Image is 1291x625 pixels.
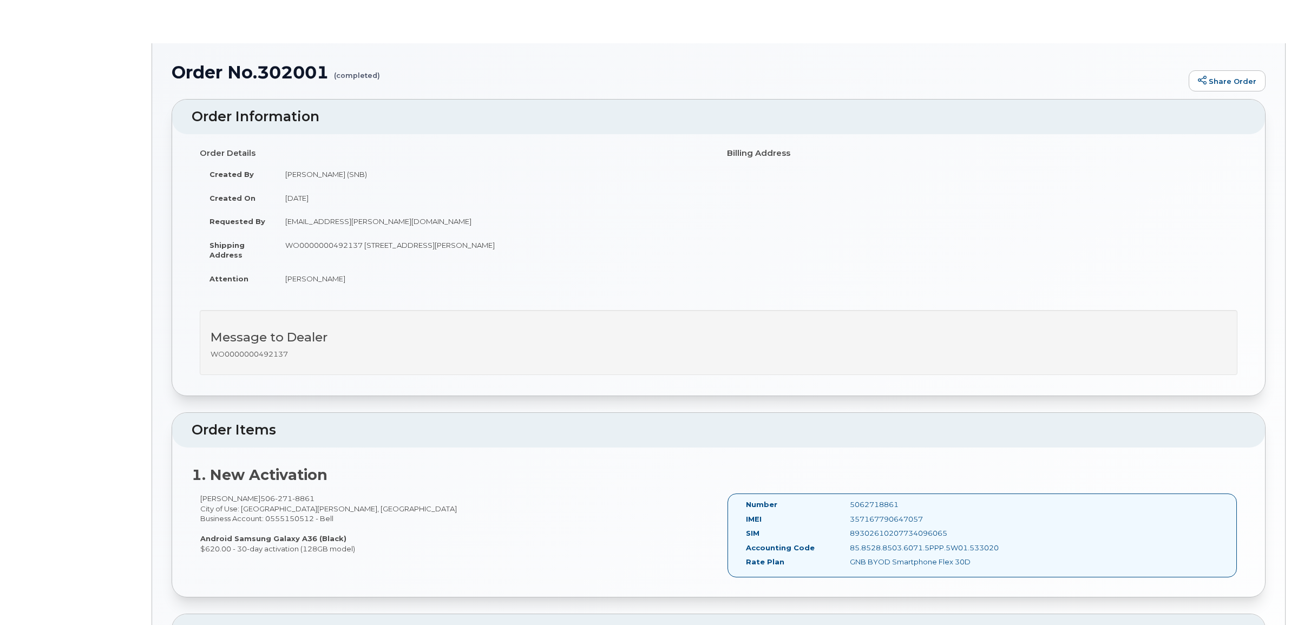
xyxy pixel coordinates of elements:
[842,499,988,510] div: 5062718861
[192,423,1246,438] h2: Order Items
[276,233,711,267] td: WO0000000492137 [STREET_ADDRESS][PERSON_NAME]
[746,499,777,510] label: Number
[209,274,248,283] strong: Attention
[334,63,380,80] small: (completed)
[276,162,711,186] td: [PERSON_NAME] (SNB)
[211,331,1227,344] h3: Message to Dealer
[200,534,346,543] strong: Android Samsung Galaxy A36 (Black)
[209,170,254,179] strong: Created By
[746,557,784,567] label: Rate Plan
[172,63,1183,82] h1: Order No.302001
[746,543,815,553] label: Accounting Code
[200,149,711,158] h4: Order Details
[842,528,988,538] div: 89302610207734096065
[260,494,314,503] span: 506
[292,494,314,503] span: 8861
[209,241,245,260] strong: Shipping Address
[192,494,719,554] div: [PERSON_NAME] City of Use: [GEOGRAPHIC_DATA][PERSON_NAME], [GEOGRAPHIC_DATA] Business Account: 05...
[276,209,711,233] td: [EMAIL_ADDRESS][PERSON_NAME][DOMAIN_NAME]
[842,557,988,567] div: GNB BYOD Smartphone Flex 30D
[209,217,265,226] strong: Requested By
[842,543,988,553] div: 85.8528.8503.6071.5PPP.5W01.533020
[275,494,292,503] span: 271
[1189,70,1266,92] a: Share Order
[211,349,1227,359] p: WO0000000492137
[192,466,327,484] strong: 1. New Activation
[192,109,1246,124] h2: Order Information
[276,186,711,210] td: [DATE]
[842,514,988,524] div: 357167790647057
[746,528,759,538] label: SIM
[746,514,762,524] label: IMEI
[727,149,1238,158] h4: Billing Address
[209,194,255,202] strong: Created On
[276,267,711,291] td: [PERSON_NAME]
